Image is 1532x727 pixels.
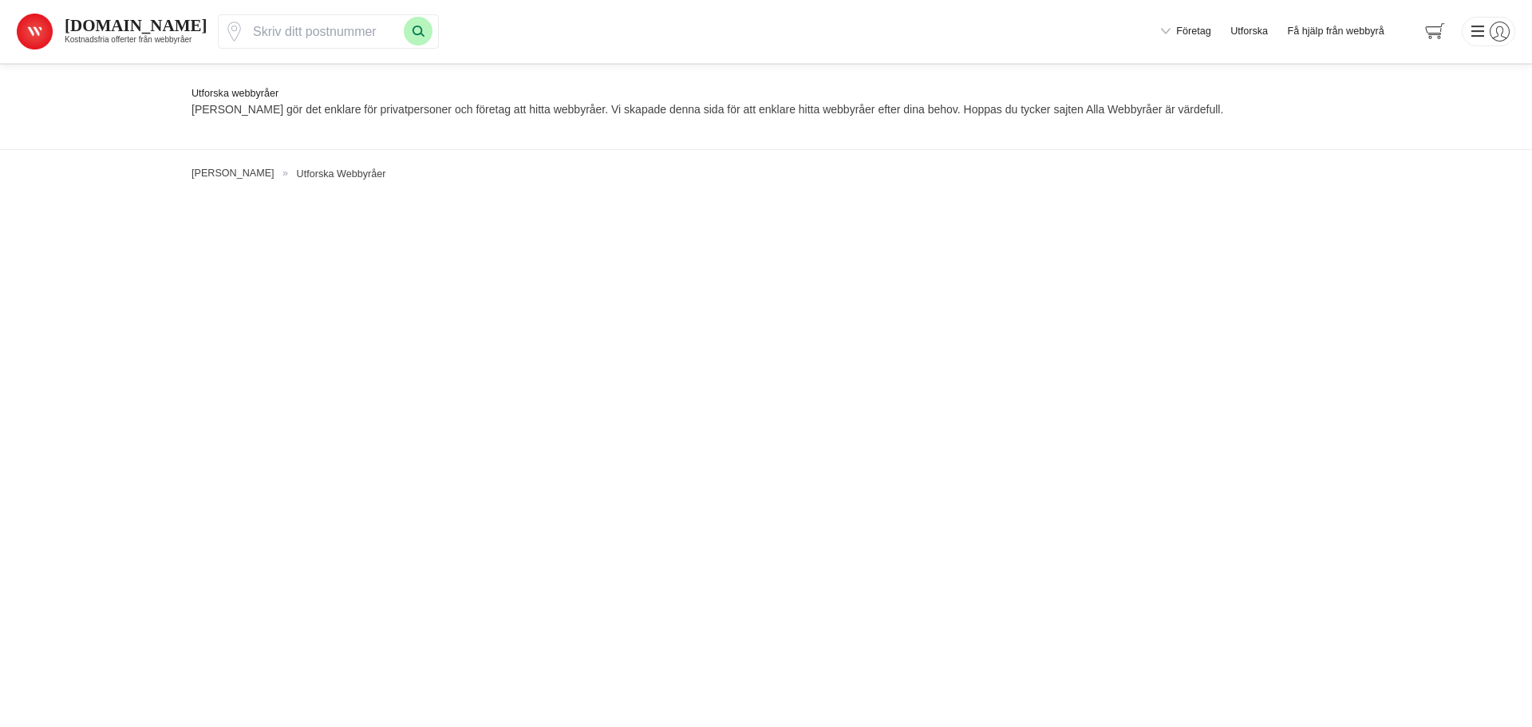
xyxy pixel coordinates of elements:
[244,15,404,47] input: Skriv ditt postnummer
[297,168,386,180] a: Utforska Webbyråer
[1176,25,1210,39] span: Företag
[1230,25,1268,39] a: Utforska
[191,168,274,179] a: [PERSON_NAME]
[1288,25,1384,39] span: Få hjälp från webbyrå
[224,22,244,41] svg: Pin / Karta
[65,34,207,44] h2: Kostnadsfria offerter från webbyråer
[224,22,244,41] span: Klicka för att använda din position.
[1414,18,1456,45] span: navigation-cart
[65,16,207,35] strong: [DOMAIN_NAME]
[191,87,1340,101] h1: Utforska webbyråer
[282,167,288,182] span: »
[17,14,53,49] img: Alla Webbyråer
[17,11,207,52] a: Alla Webbyråer [DOMAIN_NAME] Kostnadsfria offerter från webbyråer
[191,101,1340,118] p: [PERSON_NAME] gör det enklare för privatpersoner och företag att hitta webbyråer. Vi skapade denn...
[404,17,432,45] button: Sök med postnummer
[191,167,1340,182] nav: Breadcrumb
